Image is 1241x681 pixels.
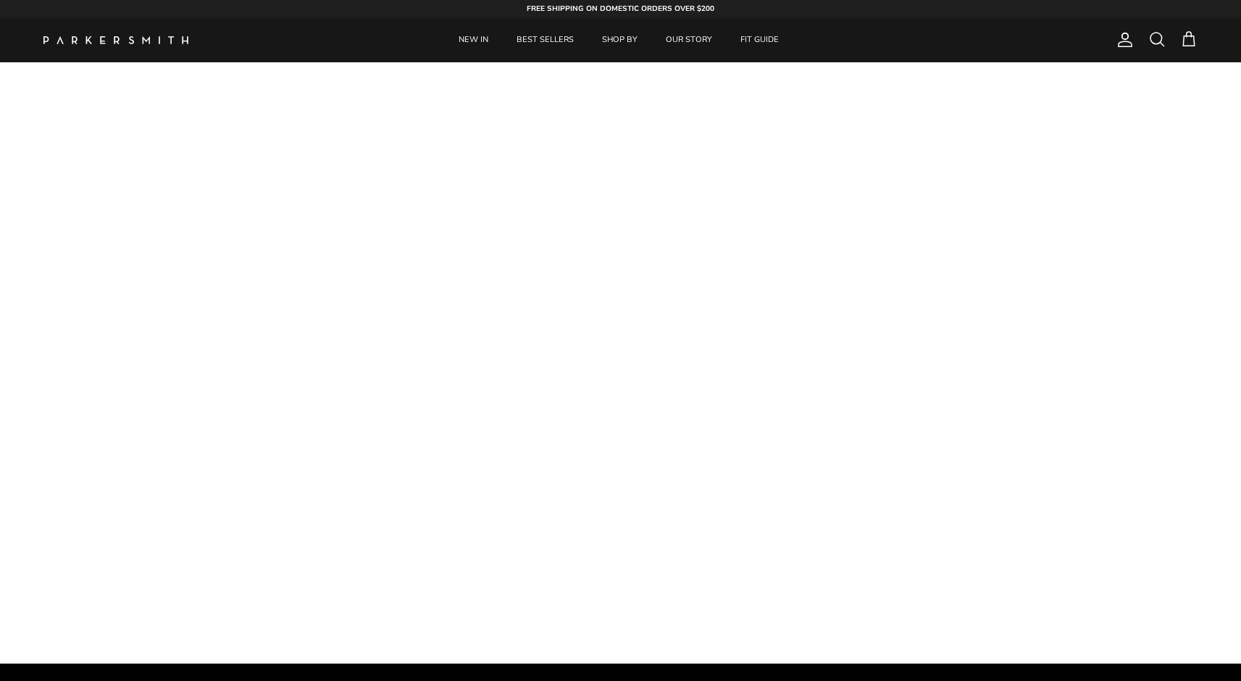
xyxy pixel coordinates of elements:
[727,18,792,62] a: FIT GUIDE
[1111,31,1134,49] a: Account
[527,4,714,14] strong: FREE SHIPPING ON DOMESTIC ORDERS OVER $200
[446,18,501,62] a: NEW IN
[653,18,725,62] a: OUR STORY
[216,18,1022,62] div: Primary
[589,18,651,62] a: SHOP BY
[503,18,587,62] a: BEST SELLERS
[43,36,188,44] a: Parker Smith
